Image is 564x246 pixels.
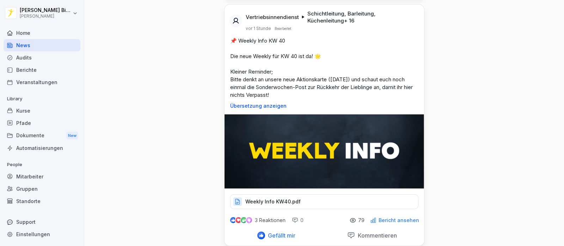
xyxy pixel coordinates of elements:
[4,39,80,51] a: News
[265,232,295,239] p: Gefällt mir
[307,10,416,24] p: Schichtleitung, Barleitung, Küchenleitung + 16
[4,64,80,76] a: Berichte
[4,142,80,154] a: Automatisierungen
[4,129,80,142] div: Dokumente
[275,26,291,31] p: Bearbeitet
[245,198,301,205] p: Weekly Info KW40.pdf
[4,105,80,117] a: Kurse
[230,200,418,207] a: Weekly Info KW40.pdf
[4,170,80,183] a: Mitarbeiter
[4,183,80,195] a: Gruppen
[292,217,304,224] div: 0
[230,217,236,223] img: like
[246,14,299,21] p: Vertriebsinnendienst
[4,27,80,39] a: Home
[4,228,80,240] a: Einstellungen
[4,93,80,105] p: Library
[358,217,364,223] p: 79
[225,114,424,189] img: hurarxgjk81o29w2u3u2rwsa.png
[230,37,418,99] p: 📌 Weekly Info KW 40 Die neue Weekly für KW 40 ist da! 🌟 Kleiner Reminder; Bitte denkt an unsere n...
[4,216,80,228] div: Support
[4,117,80,129] a: Pfade
[4,159,80,170] p: People
[246,217,252,223] img: inspiring
[355,232,397,239] p: Kommentieren
[255,217,286,223] p: 3 Reaktionen
[4,129,80,142] a: DokumenteNew
[241,217,247,223] img: celebrate
[4,51,80,64] a: Audits
[4,195,80,207] a: Standorte
[246,26,271,31] p: vor 1 Stunde
[230,103,418,109] p: Übersetzung anzeigen
[66,132,78,140] div: New
[4,76,80,88] a: Veranstaltungen
[379,217,419,223] p: Bericht ansehen
[20,14,71,19] p: [PERSON_NAME]
[236,217,241,223] img: love
[20,7,71,13] p: [PERSON_NAME] Bierstedt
